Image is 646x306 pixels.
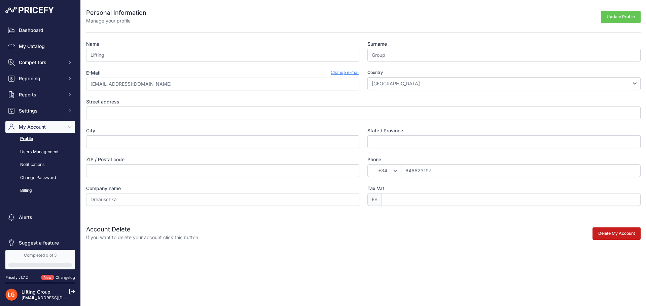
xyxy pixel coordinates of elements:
[5,211,75,223] a: Alerts
[5,185,75,196] a: Billing
[8,253,72,258] div: Completed 0 of 3
[5,24,75,249] nav: Sidebar
[5,237,75,249] a: Suggest a feature
[19,91,63,98] span: Reports
[86,17,146,24] p: Manage your profile
[5,250,75,269] a: Completed 0 of 3
[367,127,641,134] label: State / Province
[367,41,641,47] label: Surname
[86,98,641,105] label: Street address
[5,159,75,171] a: Notifications
[41,275,54,280] span: New
[5,56,75,69] button: Competitors
[593,227,641,240] button: Delete My Account
[86,70,101,76] label: E-Mail
[367,193,382,206] span: ES
[86,8,146,17] h2: Personal Information
[601,11,641,23] button: Update Profile
[22,289,50,295] a: Lifting Group
[5,89,75,101] button: Reports
[19,75,63,82] span: Repricing
[5,121,75,133] button: My Account
[86,234,198,241] p: If you want to delete your account click this button
[5,133,75,145] a: Profile
[367,185,384,191] span: Tax Vat
[56,275,75,280] a: Changelog
[5,7,54,13] img: Pricefy Logo
[86,127,359,134] label: City
[5,105,75,117] button: Settings
[19,124,63,130] span: My Account
[22,295,92,300] a: [EMAIL_ADDRESS][DOMAIN_NAME]
[5,40,75,52] a: My Catalog
[19,107,63,114] span: Settings
[86,185,359,192] label: Company name
[5,275,28,280] div: Pricefy v1.7.2
[367,156,641,163] label: Phone
[86,225,198,234] h2: Account Delete
[5,73,75,85] button: Repricing
[86,41,359,47] label: Name
[5,172,75,184] a: Change Password
[367,70,641,76] label: Country
[5,146,75,158] a: Users Management
[5,24,75,36] a: Dashboard
[86,156,359,163] label: ZIP / Postal code
[19,59,63,66] span: Competitors
[331,70,359,76] a: Change e-mail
